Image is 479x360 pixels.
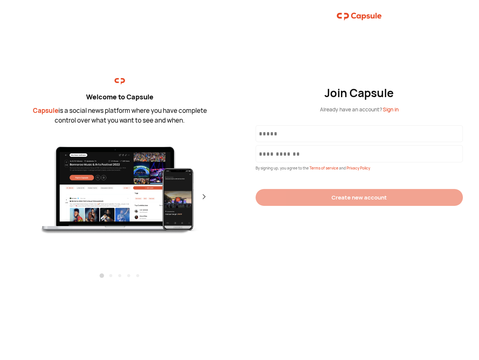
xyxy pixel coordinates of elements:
[115,76,125,87] img: logo
[337,9,382,24] img: logo
[256,189,463,206] button: Create new account
[383,106,399,113] span: Sign in
[324,86,394,100] div: Join Capsule
[33,106,58,115] span: Capsule
[309,165,339,171] span: Terms of service
[38,146,202,234] img: first.png
[332,193,387,201] div: Create new account
[26,106,213,125] div: is a social news platform where you have complete control over what you want to see and when.
[320,105,399,113] div: Already have an account?
[256,165,463,171] div: By signing up, you agree to the and
[347,165,370,171] span: Privacy Policy
[26,92,213,102] div: Welcome to Capsule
